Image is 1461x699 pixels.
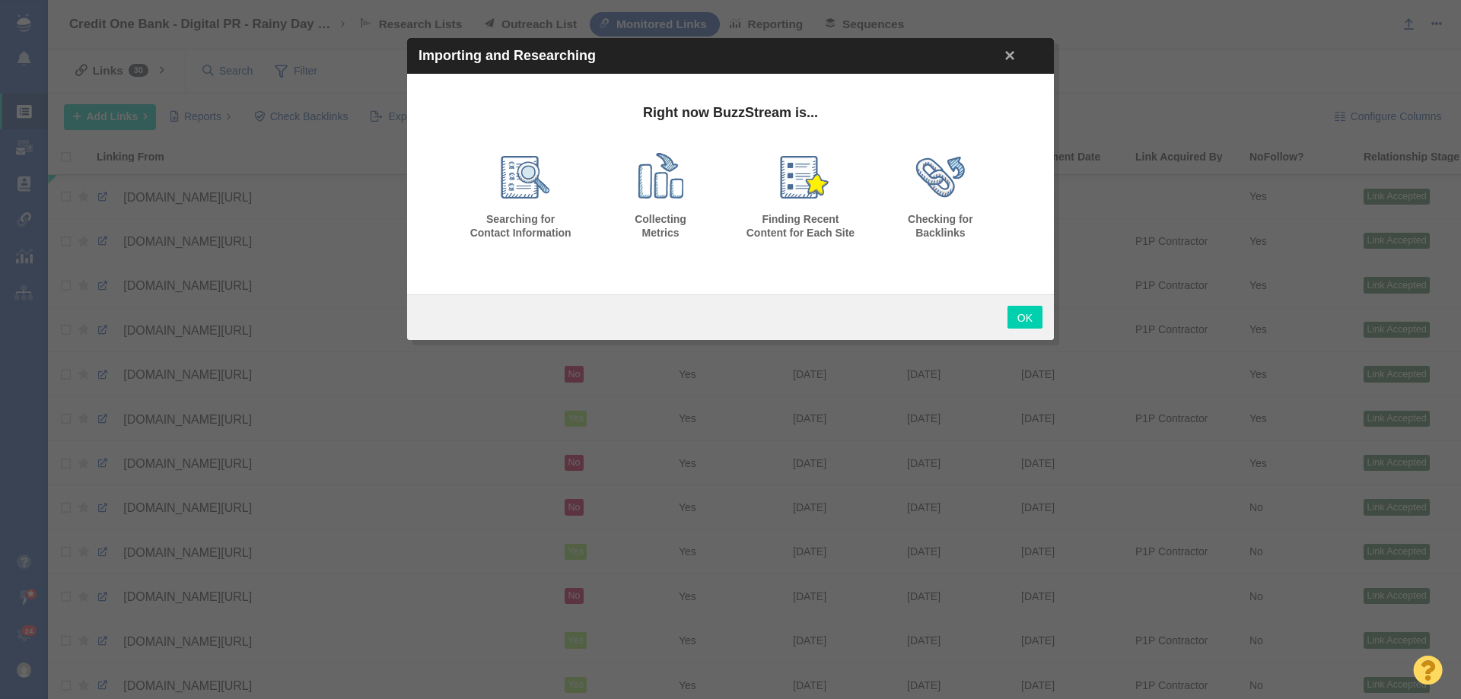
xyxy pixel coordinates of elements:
[1007,306,1042,329] a: OK
[452,153,589,240] div: Searching for Contact Information
[1004,46,1015,65] a: ×
[872,153,1009,240] div: Checking for Backlinks
[419,99,1042,126] h3: Right now BuzzStream is...
[419,42,1015,69] h3: Importing and Researching
[592,153,729,240] div: Collecting Metrics
[632,153,689,201] img: icon_metrics.png
[492,153,549,201] img: icon_searching.png
[772,153,829,201] img: icon_getcontent.png
[732,153,869,240] div: Finding Recent Content for Each Site
[912,153,969,201] img: icon_backlinkcheck.png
